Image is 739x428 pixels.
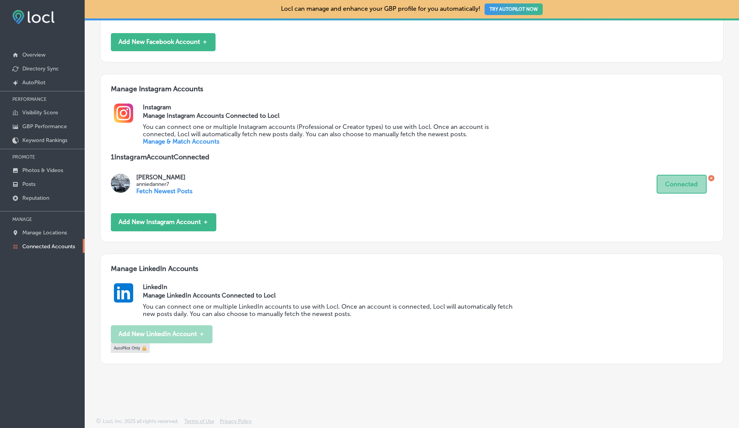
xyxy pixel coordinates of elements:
[136,187,192,195] p: Fetch Newest Posts
[657,175,707,194] button: Connected
[111,264,713,283] h3: Manage LinkedIn Accounts
[143,112,513,119] h3: Manage Instagram Accounts Connected to Locl
[22,167,63,174] p: Photos & Videos
[22,79,45,86] p: AutoPilot
[22,137,67,144] p: Keyword Rankings
[485,3,543,15] button: TRY AUTOPILOT NOW
[22,243,75,250] p: Connected Accounts
[22,65,59,72] p: Directory Sync
[111,325,212,343] button: Add New LinkedIn Account ＋
[143,303,513,318] p: You can connect one or multiple LinkedIn accounts to use with Locl. Once an account is connected,...
[143,283,713,291] h2: LinkedIn
[22,52,45,58] p: Overview
[22,109,58,116] p: Visibility Score
[136,174,192,181] p: [PERSON_NAME]
[143,104,713,111] h2: Instagram
[22,123,67,130] p: GBP Performance
[22,195,49,201] p: Reputation
[103,418,179,424] p: Locl, Inc. 2025 all rights reserved.
[111,33,216,51] button: Add New Facebook Account ＋
[111,213,216,231] button: Add New Instagram Account ＋
[220,418,252,428] a: Privacy Policy
[143,292,513,299] h3: Manage LinkedIn Accounts Connected to Locl
[111,85,713,104] h3: Manage Instagram Accounts
[143,138,219,145] a: Manage & Match Accounts
[143,123,513,138] p: You can connect one or multiple Instagram accounts (Professional or Creator types) to use with Lo...
[12,10,55,24] img: fda3e92497d09a02dc62c9cd864e3231.png
[184,418,214,428] a: Terms of Use
[136,181,192,187] p: anniedanner7
[22,229,67,236] p: Manage Locations
[22,181,35,187] p: Posts
[111,153,713,161] p: 1 Instagram Account Connected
